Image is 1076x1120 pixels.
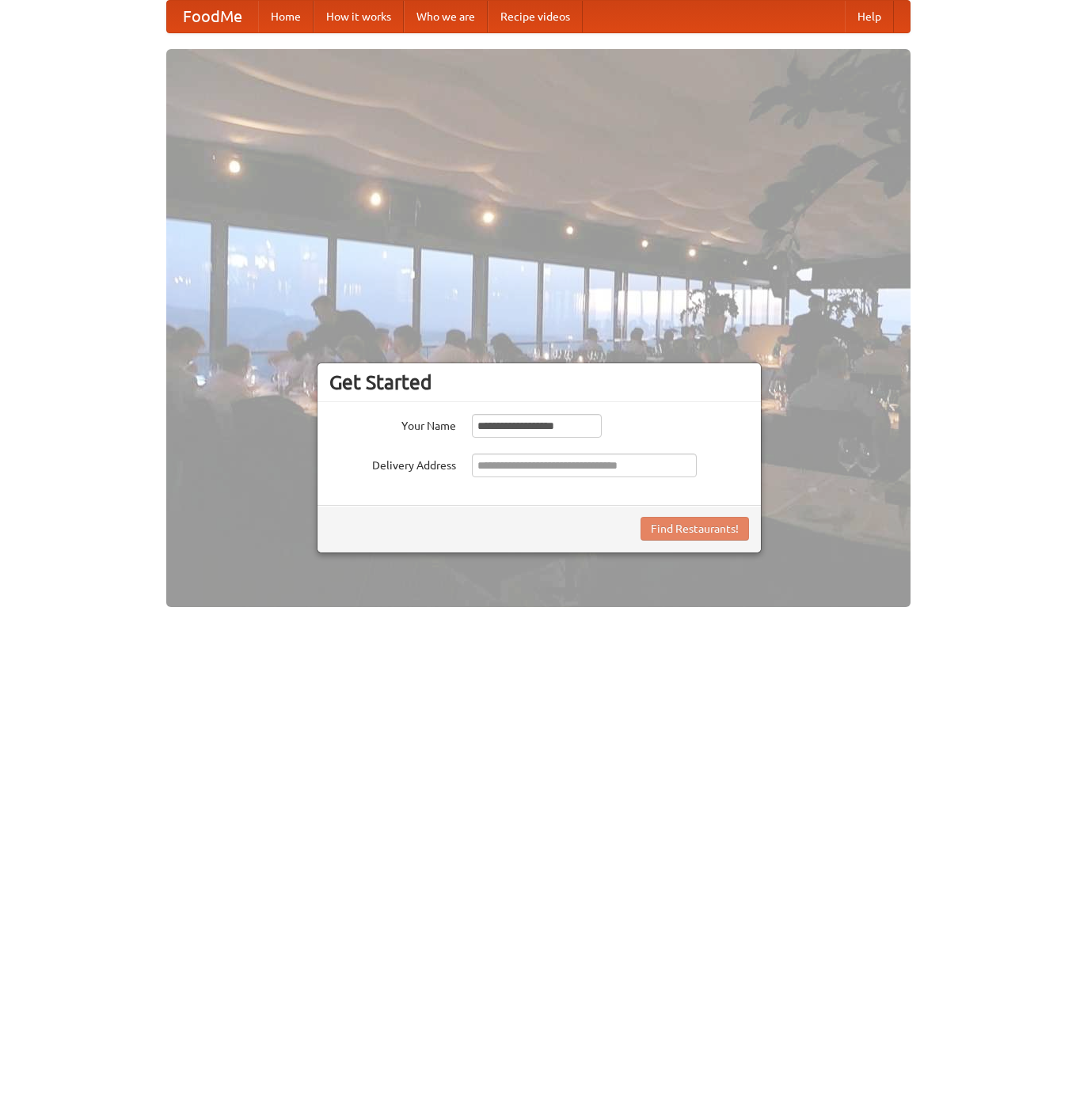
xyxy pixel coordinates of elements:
[845,1,894,32] a: Help
[167,1,258,32] a: FoodMe
[314,1,404,32] a: How it works
[329,414,456,434] label: Your Name
[329,370,749,394] h3: Get Started
[329,454,456,473] label: Delivery Address
[258,1,314,32] a: Home
[488,1,583,32] a: Recipe videos
[641,517,749,541] button: Find Restaurants!
[404,1,488,32] a: Who we are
